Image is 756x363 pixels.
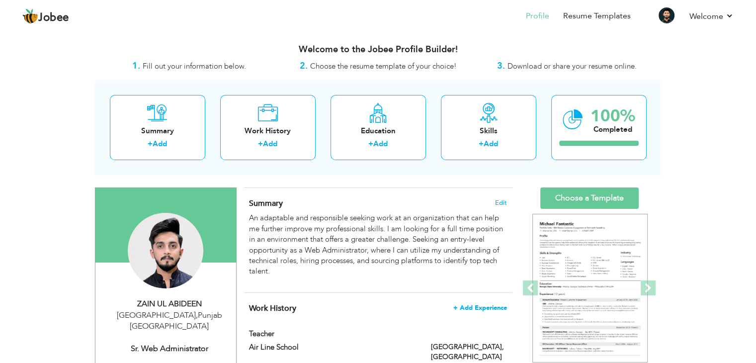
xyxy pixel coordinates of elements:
h3: Welcome to the Jobee Profile Builder! [95,45,662,55]
strong: 1. [132,60,140,72]
a: Add [153,139,167,149]
label: + [479,139,484,149]
span: Download or share your resume online. [507,61,637,71]
a: Add [373,139,388,149]
strong: 3. [497,60,505,72]
a: Welcome [689,10,734,22]
span: , [196,310,198,321]
strong: 2. [300,60,308,72]
span: Jobee [38,12,69,23]
a: Add [263,139,277,149]
label: + [148,139,153,149]
img: jobee.io [22,8,38,24]
div: Summary [118,126,197,136]
div: Education [338,126,418,136]
a: Choose a Template [540,187,639,209]
span: Work History [249,303,296,314]
label: Teacher [249,329,416,339]
label: + [368,139,373,149]
div: ZAIN UL ABIDEEN [103,298,236,310]
p: An adaptable and responsible seeking work at an organization that can help me further improve my ... [249,213,506,277]
span: Edit [495,199,507,206]
img: Profile Img [659,7,674,23]
div: Completed [590,124,635,135]
a: Jobee [22,8,69,24]
span: Summary [249,198,283,209]
label: + [258,139,263,149]
a: Profile [526,10,549,22]
span: Choose the resume template of your choice! [310,61,457,71]
h4: Adding a summary is a quick and easy way to highlight your experience and interests. [249,198,506,208]
div: Skills [449,126,528,136]
label: Air Line School [249,342,416,353]
label: [GEOGRAPHIC_DATA], [GEOGRAPHIC_DATA] [431,342,507,362]
div: 100% [590,108,635,124]
a: Add [484,139,498,149]
h4: This helps to show the companies you have worked for. [249,303,506,313]
img: ZAIN UL ABIDEEN [128,213,203,288]
div: Work History [228,126,308,136]
a: Resume Templates [563,10,631,22]
div: [GEOGRAPHIC_DATA] Punjab [GEOGRAPHIC_DATA] [103,310,236,333]
span: Fill out your information below. [143,61,246,71]
div: Sr. Web Administrator [103,343,236,355]
span: + Add Experience [453,304,507,311]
